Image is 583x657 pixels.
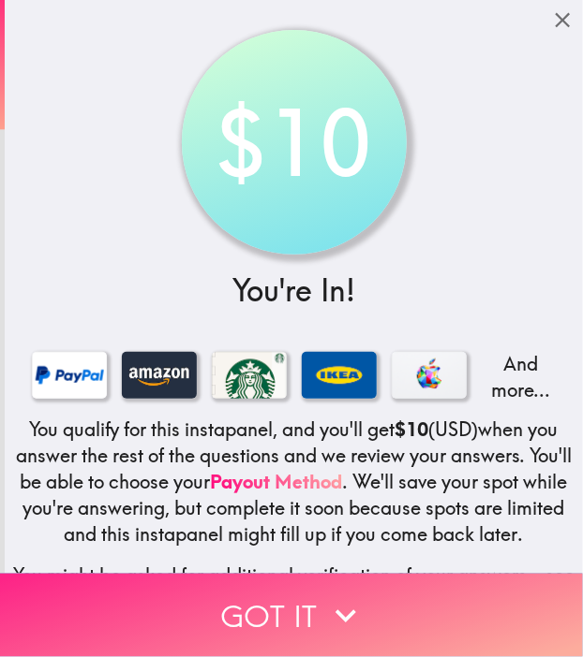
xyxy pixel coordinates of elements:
h3: You're In! [12,270,576,312]
b: $10 [396,417,429,441]
a: Payout Method [211,470,343,493]
div: $10 [190,39,397,246]
h5: You might be asked for additional verification of your answers - see our . [12,562,576,615]
h5: You qualify for this instapanel, and you'll get (USD) when you answer the rest of the questions a... [12,416,576,547]
p: And more... [482,351,557,403]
